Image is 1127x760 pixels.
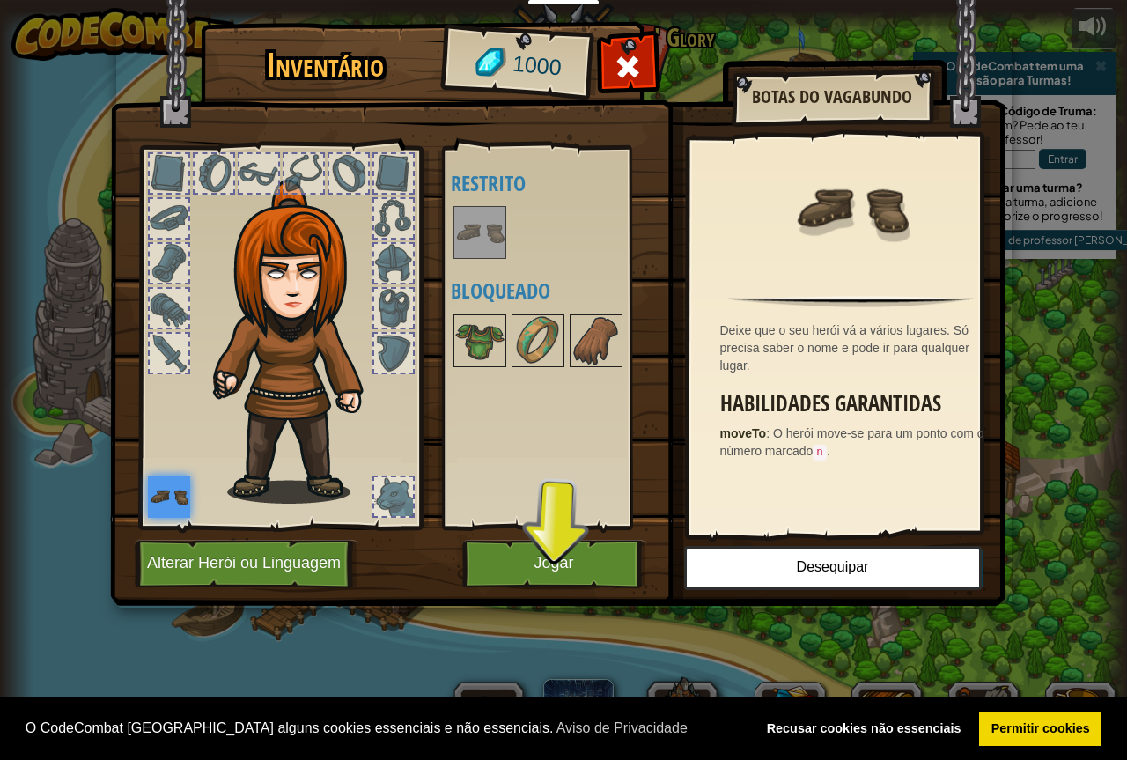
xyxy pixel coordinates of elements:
font: . [827,444,830,458]
a: permitir cookies [979,712,1101,747]
font: Jogar [534,555,573,572]
img: hair_f2.png [205,180,394,504]
font: Aviso de Privacidade [556,720,688,735]
button: Desequipar [684,546,982,590]
font: Recusar cookies não essenciais [767,721,961,735]
a: negar cookies [755,712,973,747]
font: Inventário [266,41,384,87]
button: Jogar [462,540,646,588]
img: portrait.png [513,316,563,365]
font: Deixe que o seu herói vá a vários lugares. Só precisa saber o nome e pode ir para qualquer lugar. [720,323,969,373]
font: Bloqueado [451,277,550,305]
font: moveTo [720,426,767,440]
img: portrait.png [794,151,909,266]
img: hr.png [728,296,973,307]
font: 1000 [511,51,562,80]
font: Alterar Herói ou Linguagem [147,555,341,572]
font: : [766,426,770,440]
button: Alterar Herói ou Linguagem [135,540,358,588]
img: portrait.png [148,476,190,518]
font: Restrito [451,169,526,197]
font: Habilidades Garantidas [720,388,941,418]
code: n [813,445,827,461]
img: portrait.png [455,208,505,257]
img: portrait.png [455,316,505,365]
font: Desequipar [797,560,869,575]
font: Botas do Vagabundo [752,85,912,108]
font: O herói move-se para um ponto com o número marcado [720,426,984,458]
font: O CodeCombat [GEOGRAPHIC_DATA] alguns cookies essenciais e não essenciais. [26,720,554,735]
a: saiba mais sobre cookies [553,715,690,742]
img: portrait.png [571,316,621,365]
font: Permitir cookies [991,721,1090,735]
